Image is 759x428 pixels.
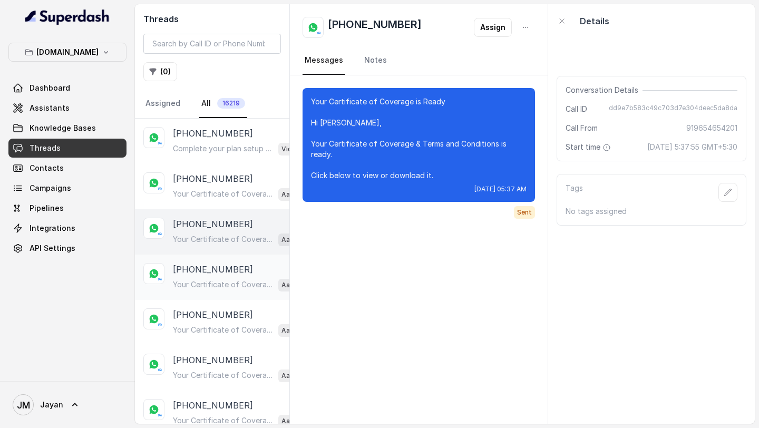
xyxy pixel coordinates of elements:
[173,354,253,366] p: [PHONE_NUMBER]
[17,400,30,411] text: JM
[36,46,99,59] p: [DOMAIN_NAME]
[173,234,274,245] p: Your Certificate of Coverage is Ready Hi [PERSON_NAME], Your Certificate of Coverage & Terms and ...
[8,43,126,62] button: [DOMAIN_NAME]
[173,189,274,199] p: Your Certificate of Coverage is Ready Hi [PERSON_NAME], Your Certificate of Coverage & Terms and ...
[199,90,247,118] a: All16219
[173,399,253,412] p: [PHONE_NUMBER]
[30,103,70,113] span: Assistants
[8,179,126,198] a: Campaigns
[173,127,253,140] p: [PHONE_NUMBER]
[566,85,643,95] span: Conversation Details
[647,142,737,152] span: [DATE] 5:37:55 GMT+5:30
[30,123,96,133] span: Knowledge Bases
[281,189,297,200] p: Aarti
[173,279,274,290] p: Your Certificate of Coverage is Ready [DEMOGRAPHIC_DATA] [PERSON_NAME], Your Certificate of Cover...
[173,172,253,185] p: [PHONE_NUMBER]
[281,235,297,245] p: Aarti
[566,123,598,133] span: Call From
[566,206,737,217] p: No tags assigned
[30,83,70,93] span: Dashboard
[30,183,71,193] span: Campaigns
[30,223,75,234] span: Integrations
[173,415,274,426] p: Your Certificate of Coverage is Ready Hi [PERSON_NAME], Your Certificate of Coverage & Terms and ...
[8,99,126,118] a: Assistants
[143,90,182,118] a: Assigned
[566,142,613,152] span: Start time
[474,18,512,37] button: Assign
[281,325,297,336] p: Aarti
[143,13,281,25] h2: Threads
[281,144,299,154] p: Vidya
[303,46,535,75] nav: Tabs
[311,96,527,181] p: Your Certificate of Coverage is Ready Hi [PERSON_NAME], Your Certificate of Coverage & Terms and ...
[30,143,61,153] span: Threads
[8,119,126,138] a: Knowledge Bases
[30,243,75,254] span: API Settings
[281,416,297,426] p: Aarti
[143,90,281,118] nav: Tabs
[362,46,389,75] a: Notes
[25,8,110,25] img: light.svg
[217,98,245,109] span: 16219
[609,104,737,114] span: dd9e7b583c49c703d7e304deec5da8da
[303,46,345,75] a: Messages
[8,159,126,178] a: Contacts
[474,185,527,193] span: [DATE] 05:37 AM
[328,17,422,38] h2: [PHONE_NUMBER]
[281,371,297,381] p: Aarti
[8,239,126,258] a: API Settings
[566,104,587,114] span: Call ID
[281,280,297,290] p: Aarti
[143,34,281,54] input: Search by Call ID or Phone Number
[514,206,535,219] span: Sent
[8,219,126,238] a: Integrations
[686,123,737,133] span: 919654654201
[8,139,126,158] a: Threads
[173,143,274,154] p: Complete your plan setup You left your membership setup midway. Tap to continue securing your new...
[8,390,126,420] a: Jayan
[173,263,253,276] p: [PHONE_NUMBER]
[566,183,583,202] p: Tags
[173,325,274,335] p: Your Certificate of Coverage is Ready Hi Roja, Your Certificate of Coverage & Terms and Condition...
[143,62,177,81] button: (0)
[40,400,63,410] span: Jayan
[8,199,126,218] a: Pipelines
[30,203,64,213] span: Pipelines
[173,218,253,230] p: [PHONE_NUMBER]
[580,15,609,27] p: Details
[173,308,253,321] p: [PHONE_NUMBER]
[8,79,126,98] a: Dashboard
[173,370,274,381] p: Your Certificate of Coverage is Ready [DEMOGRAPHIC_DATA] [PERSON_NAME], Your Certificate of Cover...
[30,163,64,173] span: Contacts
